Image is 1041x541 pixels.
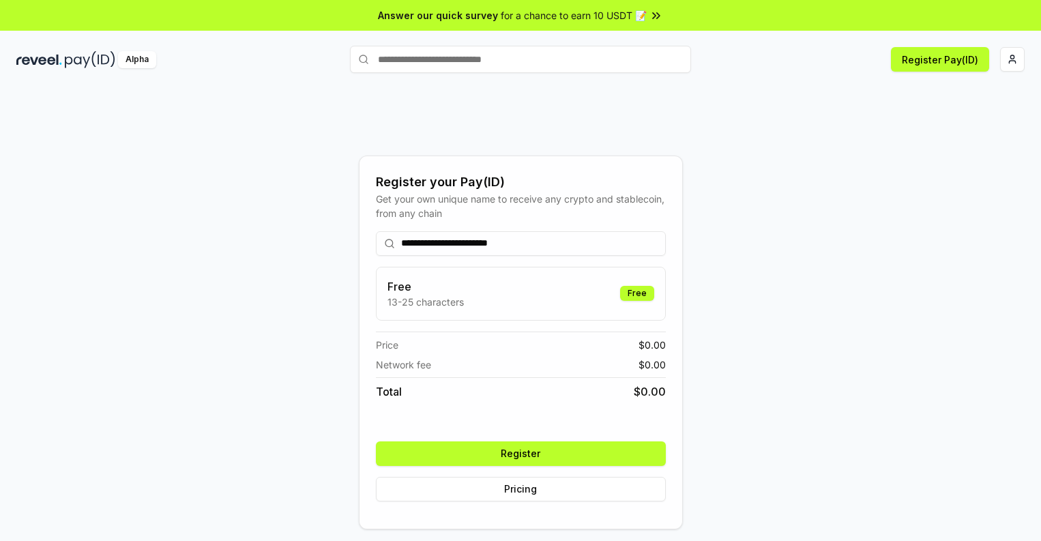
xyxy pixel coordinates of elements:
[378,8,498,23] span: Answer our quick survey
[387,278,464,295] h3: Free
[376,383,402,400] span: Total
[387,295,464,309] p: 13-25 characters
[891,47,989,72] button: Register Pay(ID)
[620,286,654,301] div: Free
[376,357,431,372] span: Network fee
[376,477,666,501] button: Pricing
[639,338,666,352] span: $ 0.00
[376,441,666,466] button: Register
[376,173,666,192] div: Register your Pay(ID)
[639,357,666,372] span: $ 0.00
[376,192,666,220] div: Get your own unique name to receive any crypto and stablecoin, from any chain
[118,51,156,68] div: Alpha
[65,51,115,68] img: pay_id
[501,8,647,23] span: for a chance to earn 10 USDT 📝
[16,51,62,68] img: reveel_dark
[376,338,398,352] span: Price
[634,383,666,400] span: $ 0.00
